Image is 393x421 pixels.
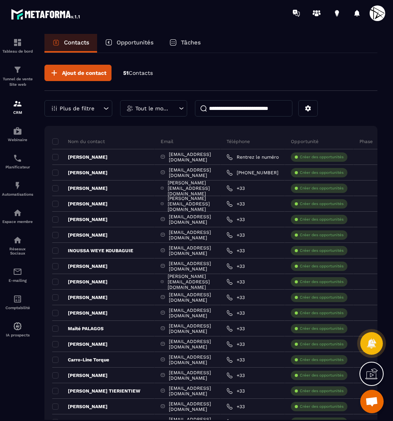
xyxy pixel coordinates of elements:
[227,403,245,410] a: +33
[2,278,33,283] p: E-mailing
[44,65,112,81] button: Ajout de contact
[300,170,343,175] p: Créer des opportunités
[44,34,97,53] a: Contacts
[52,279,108,285] p: [PERSON_NAME]
[2,59,33,93] a: formationformationTunnel de vente Site web
[13,235,22,245] img: social-network
[2,219,33,224] p: Espace membre
[52,403,108,410] p: [PERSON_NAME]
[2,120,33,148] a: automationsautomationsWebinaire
[62,69,106,77] span: Ajout de contact
[300,310,343,316] p: Créer des opportunités
[227,357,245,363] a: +33
[2,148,33,175] a: schedulerschedulerPlanificateur
[52,170,108,176] p: [PERSON_NAME]
[52,388,140,394] p: [PERSON_NAME] TIERIENTIEW
[300,326,343,331] p: Créer des opportunités
[13,154,22,163] img: scheduler
[13,38,22,47] img: formation
[13,181,22,190] img: automations
[13,126,22,136] img: automations
[227,325,245,332] a: +33
[13,322,22,331] img: automations
[227,185,245,191] a: +33
[52,357,109,363] p: Carro-Line Torque
[227,138,250,145] p: Téléphone
[300,248,343,253] p: Créer des opportunités
[13,208,22,218] img: automations
[2,93,33,120] a: formationformationCRM
[2,333,33,337] p: IA prospects
[181,39,201,46] p: Tâches
[123,69,153,77] p: 51
[300,232,343,238] p: Créer des opportunités
[227,263,245,269] a: +33
[135,106,170,111] p: Tout le monde
[161,138,173,145] p: Email
[13,65,22,74] img: formation
[52,325,104,332] p: Maïté PALAGOS
[11,7,81,21] img: logo
[60,106,94,111] p: Plus de filtre
[52,248,133,254] p: INOUSSA WEYE KOUBAGUIE
[52,310,108,316] p: [PERSON_NAME]
[2,165,33,169] p: Planificateur
[291,138,319,145] p: Opportunité
[2,306,33,310] p: Comptabilité
[52,232,108,238] p: [PERSON_NAME]
[227,170,278,176] a: [PHONE_NUMBER]
[13,99,22,108] img: formation
[227,388,245,394] a: +33
[2,261,33,288] a: emailemailE-mailing
[2,247,33,255] p: Réseaux Sociaux
[300,264,343,269] p: Créer des opportunités
[2,32,33,59] a: formationformationTableau de bord
[227,232,245,238] a: +33
[227,372,245,379] a: +33
[359,138,373,145] p: Phase
[2,202,33,230] a: automationsautomationsEspace membre
[300,186,343,191] p: Créer des opportunités
[300,295,343,300] p: Créer des opportunités
[52,372,108,379] p: [PERSON_NAME]
[300,279,343,285] p: Créer des opportunités
[2,138,33,142] p: Webinaire
[227,248,245,254] a: +33
[300,201,343,207] p: Créer des opportunités
[117,39,154,46] p: Opportunités
[300,388,343,394] p: Créer des opportunités
[227,294,245,301] a: +33
[227,279,245,285] a: +33
[2,76,33,87] p: Tunnel de vente Site web
[52,216,108,223] p: [PERSON_NAME]
[64,39,89,46] p: Contacts
[97,34,161,53] a: Opportunités
[52,185,108,191] p: [PERSON_NAME]
[2,175,33,202] a: automationsautomationsAutomatisations
[360,390,384,413] div: Ouvrir le chat
[2,230,33,261] a: social-networksocial-networkRéseaux Sociaux
[129,70,153,76] span: Contacts
[2,192,33,196] p: Automatisations
[2,288,33,316] a: accountantaccountantComptabilité
[13,267,22,276] img: email
[52,138,105,145] p: Nom du contact
[300,154,343,160] p: Créer des opportunités
[300,217,343,222] p: Créer des opportunités
[52,263,108,269] p: [PERSON_NAME]
[227,310,245,316] a: +33
[52,201,108,207] p: [PERSON_NAME]
[300,373,343,378] p: Créer des opportunités
[227,216,245,223] a: +33
[52,341,108,347] p: [PERSON_NAME]
[300,341,343,347] p: Créer des opportunités
[2,110,33,115] p: CRM
[300,404,343,409] p: Créer des opportunités
[227,201,245,207] a: +33
[13,294,22,304] img: accountant
[161,34,209,53] a: Tâches
[52,154,108,160] p: [PERSON_NAME]
[52,294,108,301] p: [PERSON_NAME]
[227,341,245,347] a: +33
[300,357,343,363] p: Créer des opportunités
